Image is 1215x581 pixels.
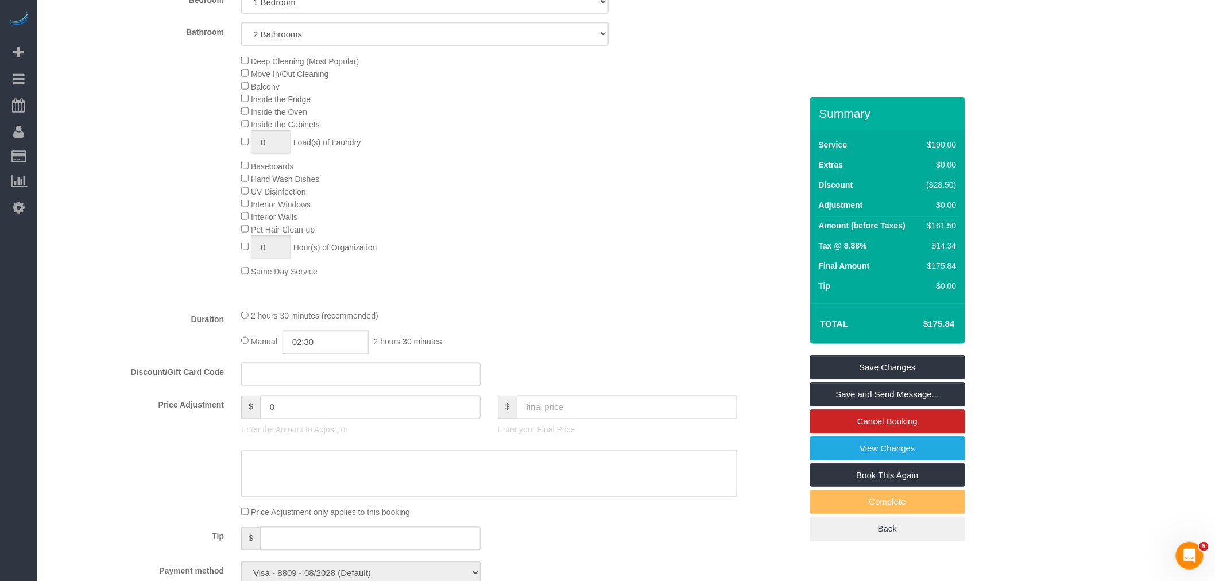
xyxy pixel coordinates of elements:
[922,159,957,171] div: $0.00
[251,175,319,184] span: Hand Wash Dishes
[251,120,320,129] span: Inside the Cabinets
[498,396,517,419] span: $
[819,179,853,191] label: Discount
[293,243,377,252] span: Hour(s) of Organization
[922,260,957,272] div: $175.84
[251,267,318,276] span: Same Day Service
[251,187,306,196] span: UV Disinfection
[498,424,737,436] p: Enter your Final Price
[251,57,359,66] span: Deep Cleaning (Most Popular)
[819,280,831,292] label: Tip
[922,199,957,211] div: $0.00
[7,11,30,28] img: Automaid Logo
[251,312,378,321] span: 2 hours 30 minutes (recommended)
[821,319,849,328] strong: Total
[40,363,233,378] label: Discount/Gift Card Code
[40,561,233,577] label: Payment method
[251,337,277,346] span: Manual
[810,409,965,433] a: Cancel Booking
[40,309,233,325] label: Duration
[819,240,867,251] label: Tax @ 8.88%
[810,355,965,379] a: Save Changes
[251,69,328,79] span: Move In/Out Cleaning
[40,22,233,38] label: Bathroom
[251,107,307,117] span: Inside the Oven
[40,396,233,411] label: Price Adjustment
[922,220,957,231] div: $161.50
[810,463,965,487] a: Book This Again
[819,199,863,211] label: Adjustment
[241,527,260,551] span: $
[922,280,957,292] div: $0.00
[922,240,957,251] div: $14.34
[251,508,410,517] span: Price Adjustment only applies to this booking
[1199,542,1209,551] span: 5
[241,396,260,419] span: $
[251,95,311,104] span: Inside the Fridge
[810,517,965,541] a: Back
[889,319,954,329] h4: $175.84
[251,200,311,209] span: Interior Windows
[40,527,233,543] label: Tip
[819,159,843,171] label: Extras
[517,396,737,419] input: final price
[251,212,297,222] span: Interior Walls
[810,382,965,406] a: Save and Send Message...
[241,424,481,436] p: Enter the Amount to Adjust, or
[819,260,870,272] label: Final Amount
[922,179,957,191] div: ($28.50)
[251,225,315,234] span: Pet Hair Clean-up
[819,220,906,231] label: Amount (before Taxes)
[1176,542,1204,570] iframe: Intercom live chat
[819,107,959,120] h3: Summary
[810,436,965,460] a: View Changes
[293,138,361,147] span: Load(s) of Laundry
[251,162,294,171] span: Baseboards
[251,82,280,91] span: Balcony
[922,139,957,150] div: $190.00
[819,139,848,150] label: Service
[374,337,442,346] span: 2 hours 30 minutes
